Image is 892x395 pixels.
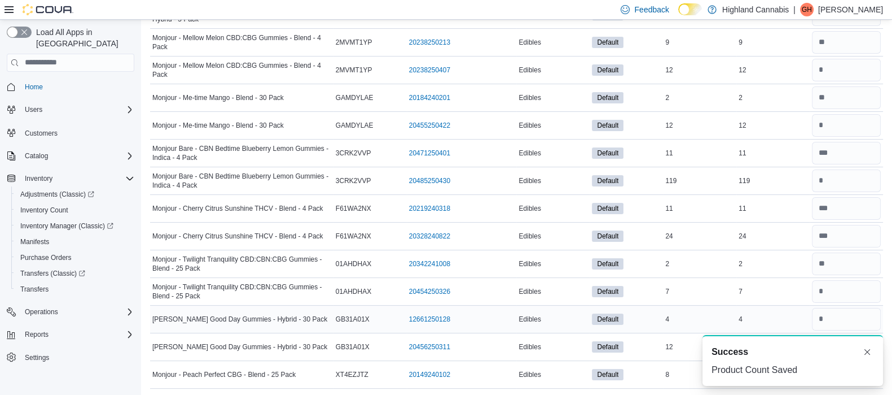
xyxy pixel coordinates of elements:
[20,103,47,116] button: Users
[409,342,450,351] a: 20456250311
[16,267,134,280] span: Transfers (Classic)
[11,186,139,202] a: Adjustments (Classic)
[518,176,541,185] span: Edibles
[20,127,62,140] a: Customers
[597,203,618,214] span: Default
[20,172,134,185] span: Inventory
[634,4,669,15] span: Feedback
[592,147,623,159] span: Default
[20,351,54,364] a: Settings
[663,285,736,298] div: 7
[736,174,810,188] div: 119
[736,146,810,160] div: 11
[592,175,623,186] span: Default
[518,204,541,213] span: Edibles
[663,36,736,49] div: 9
[592,258,623,270] span: Default
[409,259,450,268] a: 20342241008
[592,203,623,214] span: Default
[592,369,623,380] span: Default
[597,314,618,324] span: Default
[25,330,49,339] span: Reports
[336,287,371,296] span: 01AHDHAX
[336,342,370,351] span: GB31A01X
[152,93,284,102] span: Monjour - Me-time Mango - Blend - 30 Pack
[736,119,810,132] div: 12
[25,307,58,316] span: Operations
[152,144,331,162] span: Monjour Bare - CBN Bedtime Blueberry Lemon Gummies - Indica - 4 Pack
[152,33,331,51] span: Monjour - Mellow Melon CBD:CBG Gummies - Blend - 4 Pack
[518,259,541,268] span: Edibles
[25,174,52,183] span: Inventory
[11,266,139,281] a: Transfers (Classic)
[2,171,139,186] button: Inventory
[663,202,736,215] div: 11
[409,66,450,75] a: 20238250407
[597,370,618,380] span: Default
[736,91,810,105] div: 2
[518,66,541,75] span: Edibles
[20,80,134,94] span: Home
[409,315,450,324] a: 12661250128
[20,328,134,341] span: Reports
[592,92,623,103] span: Default
[20,253,72,262] span: Purchase Orders
[336,204,371,213] span: F61WA2NX
[663,91,736,105] div: 2
[20,125,134,140] span: Customers
[336,66,372,75] span: 2MVMT1YP
[16,188,99,201] a: Adjustments (Classic)
[2,349,139,366] button: Settings
[736,285,810,298] div: 7
[152,172,331,190] span: Monjour Bare - CBN Bedtime Blueberry Lemon Gummies - Indica - 4 Pack
[592,37,623,48] span: Default
[597,148,618,158] span: Default
[23,4,73,15] img: Cova
[409,287,450,296] a: 20454250326
[25,353,49,362] span: Settings
[663,63,736,77] div: 12
[2,102,139,118] button: Users
[11,218,139,234] a: Inventory Manager (Classic)
[518,121,541,130] span: Edibles
[518,342,541,351] span: Edibles
[2,327,139,342] button: Reports
[336,315,370,324] span: GB31A01X
[16,283,134,296] span: Transfers
[2,304,139,320] button: Operations
[152,315,327,324] span: [PERSON_NAME] Good Day Gummies - Hybrid - 30 Pack
[592,231,623,242] span: Default
[518,232,541,241] span: Edibles
[16,251,134,264] span: Purchase Orders
[736,36,810,49] div: 9
[2,79,139,95] button: Home
[20,350,134,364] span: Settings
[592,120,623,131] span: Default
[409,232,450,241] a: 20328240822
[20,305,134,319] span: Operations
[20,237,49,246] span: Manifests
[663,146,736,160] div: 11
[678,3,702,15] input: Dark Mode
[518,149,541,158] span: Edibles
[736,229,810,243] div: 24
[802,3,812,16] span: GH
[16,251,76,264] a: Purchase Orders
[592,314,623,325] span: Default
[336,370,368,379] span: XT4EZJTZ
[409,149,450,158] a: 20471250401
[16,219,118,233] a: Inventory Manager (Classic)
[152,232,323,241] span: Monjour - Cherry Citrus Sunshine THCV - Blend - 4 Pack
[20,222,113,231] span: Inventory Manager (Classic)
[20,103,134,116] span: Users
[7,74,134,395] nav: Complex example
[16,267,90,280] a: Transfers (Classic)
[711,363,874,377] div: Product Count Saved
[736,257,810,271] div: 2
[663,368,736,381] div: 8
[25,105,42,114] span: Users
[518,287,541,296] span: Edibles
[736,63,810,77] div: 12
[518,370,541,379] span: Edibles
[663,119,736,132] div: 12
